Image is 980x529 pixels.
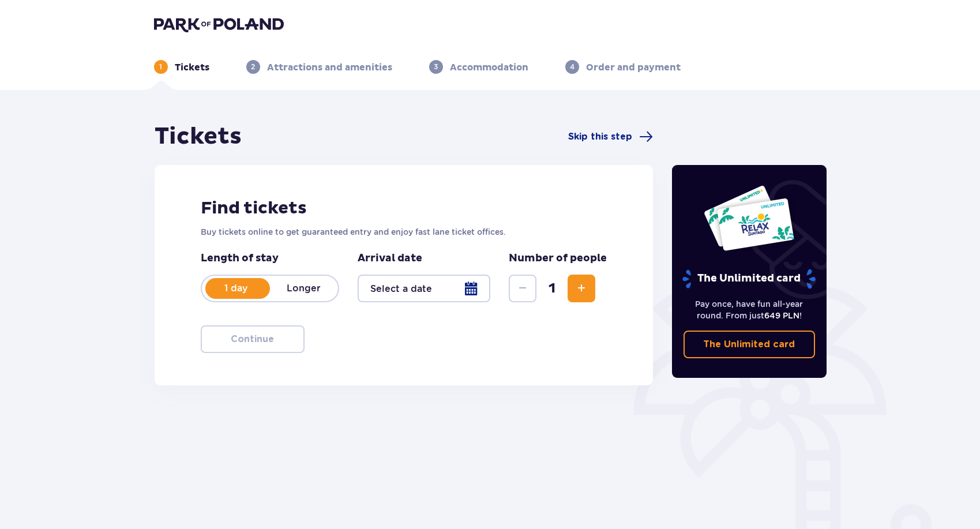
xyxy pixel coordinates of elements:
h1: Tickets [155,122,242,151]
p: The Unlimited card [681,269,817,289]
p: Longer [270,282,338,295]
div: 3Accommodation [429,60,528,74]
p: The Unlimited card [703,338,795,351]
div: 4Order and payment [565,60,681,74]
p: 4 [570,62,575,72]
p: Buy tickets online to get guaranteed entry and enjoy fast lane ticket offices. [201,226,607,238]
p: 1 day [202,282,270,295]
p: Arrival date [358,252,422,265]
p: Continue [231,333,274,346]
a: Skip this step [568,130,653,144]
span: Skip this step [568,130,632,143]
img: Park of Poland logo [154,16,284,32]
p: Tickets [175,61,209,74]
p: 1 [159,62,162,72]
img: Two entry cards to Suntago with the word 'UNLIMITED RELAX', featuring a white background with tro... [703,185,795,252]
span: 1 [539,280,565,297]
button: Continue [201,325,305,353]
p: Length of stay [201,252,339,265]
a: The Unlimited card [684,331,815,358]
p: 3 [434,62,438,72]
div: 1Tickets [154,60,209,74]
p: Pay once, have fun all-year round. From just ! [684,298,815,321]
p: Attractions and amenities [267,61,392,74]
h2: Find tickets [201,197,607,219]
button: Decrease [509,275,536,302]
div: 2Attractions and amenities [246,60,392,74]
p: Accommodation [450,61,528,74]
p: Number of people [509,252,607,265]
p: Order and payment [586,61,681,74]
span: 649 PLN [764,311,799,320]
button: Increase [568,275,595,302]
p: 2 [251,62,255,72]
